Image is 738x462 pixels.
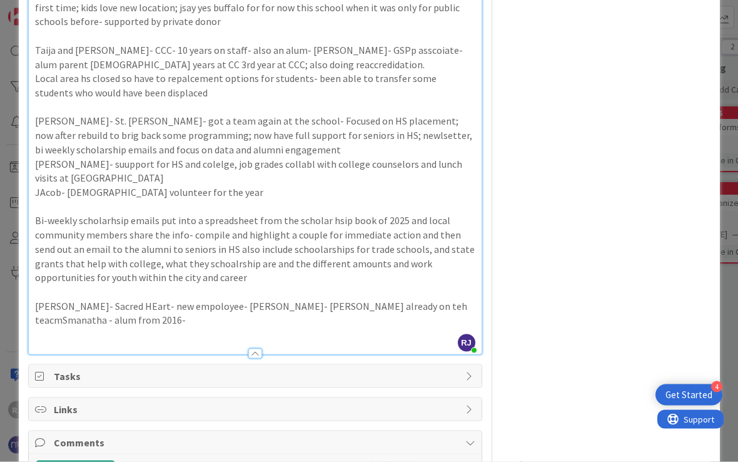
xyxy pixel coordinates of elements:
[54,369,459,384] span: Tasks
[458,334,475,352] span: RJ
[35,299,475,327] p: [PERSON_NAME]- Sacred HEart- new empoloyee- [PERSON_NAME]- [PERSON_NAME] already on teh teacmSman...
[665,389,712,401] div: Get Started
[35,43,475,71] p: Taija and [PERSON_NAME]- CCC- 10 years on staff- also an alum- [PERSON_NAME]- GSPp asscoiate- alu...
[26,2,57,17] span: Support
[54,402,459,417] span: Links
[35,114,475,157] p: [PERSON_NAME]- St. [PERSON_NAME]- got a team again at the school- Focused on HS placement; now af...
[35,157,475,185] p: [PERSON_NAME]- suupport for HS and colelge, job grades collabl with college counselors and lunch ...
[655,384,722,406] div: Open Get Started checklist, remaining modules: 4
[35,71,475,100] p: Local area hs closed so have to repalcement options for students- been able to transfer some stud...
[54,435,459,450] span: Comments
[711,381,722,393] div: 4
[35,213,475,285] p: Bi-weekly scholarhsip emails put into a spreadsheet from the scholar hsip book of 2025 and local ...
[35,185,475,200] p: JAcob- [DEMOGRAPHIC_DATA] volunteer for the year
